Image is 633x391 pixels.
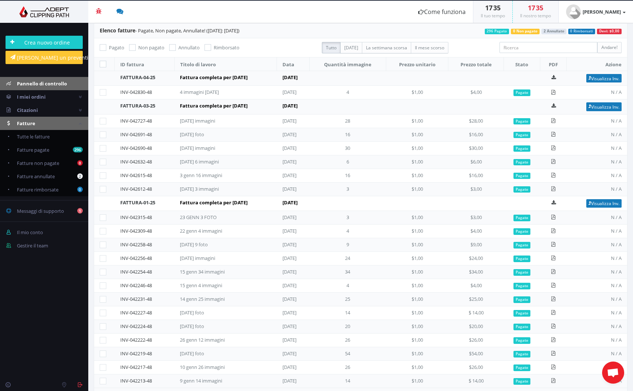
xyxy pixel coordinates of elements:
[485,3,492,12] font: 17
[516,338,528,343] font: Pagato
[180,364,225,370] font: 10 genn 26 immagini
[17,160,59,166] font: Fatture non pagate
[345,131,350,138] font: 16
[17,133,50,140] font: Tutte le fatture
[412,309,423,316] font: $1,00
[611,282,622,289] font: N / A
[516,187,528,192] font: Pagato
[493,3,501,12] font: 35
[591,104,619,110] font: Visualizza Inv.
[74,147,81,152] font: 296
[345,350,350,357] font: 54
[549,61,558,68] font: PDF
[214,44,239,51] font: Rimborsato
[611,228,622,234] font: N / A
[282,172,296,179] font: [DATE]
[399,61,435,68] font: Prezzo unitario
[424,8,466,16] font: Come funziona
[138,44,164,51] font: Non pagato
[326,45,337,51] font: Tutto
[120,214,152,221] font: INV-042315-48
[79,187,81,192] font: 0
[611,323,622,330] font: N / A
[469,309,484,316] font: $ 14,00
[611,268,622,275] font: N / A
[346,228,349,234] font: 4
[469,268,483,275] font: $34,00
[120,350,152,357] a: INV-042219-48
[520,13,551,19] font: Il nostro tempo
[516,311,528,316] font: Pagato
[282,241,296,248] font: [DATE]
[282,214,296,221] font: [DATE]
[282,377,296,384] font: [DATE]
[120,199,155,206] font: FATTURA-01-25
[481,13,505,19] font: Il tuo tempo
[516,324,528,329] font: Pagato
[412,172,423,179] font: $1,00
[470,186,482,192] font: $3,00
[516,352,528,356] font: Pagato
[120,228,152,234] a: INV-042309-48
[120,241,152,248] a: INV-042258-48
[611,309,622,316] font: N / A
[120,186,152,192] font: INV-042612-48
[17,186,58,193] font: Fatture rimborsate
[120,268,152,275] a: INV-042254-48
[516,379,528,384] font: Pagato
[469,117,483,124] font: $28,00
[412,323,423,330] font: $1,00
[17,229,43,236] font: Il mio conto
[6,36,83,49] a: Crea nuovo ordine
[120,172,152,179] a: INV-042615-48
[412,117,423,124] font: $1,00
[412,350,423,357] font: $1,00
[346,241,349,248] font: 9
[586,74,622,82] a: Visualizza Inv.
[17,94,46,100] font: I miei ordini
[469,337,483,343] font: $26,00
[528,3,535,12] font: 17
[180,377,222,384] font: 9 genn 14 immagini
[469,350,483,357] font: $54,00
[597,42,622,53] input: Andare!
[345,145,350,151] font: 30
[544,29,564,34] font: 2 Annullato
[120,309,152,316] font: INV-042227-48
[282,89,296,95] font: [DATE]
[611,117,622,124] font: N / A
[346,214,349,221] font: 3
[516,173,528,178] font: Pagato
[469,296,483,302] font: $25,00
[120,158,152,165] a: INV-042632-48
[180,268,225,275] font: 15 genn 34 immagini
[570,29,593,34] font: 0 Rimborsati
[470,214,482,221] font: $3,00
[120,337,152,343] font: INV-042222-48
[79,208,81,214] font: 1
[411,1,473,23] a: Come funziona
[469,131,483,138] font: $16,00
[17,242,48,249] font: Gestire il team
[120,145,152,151] a: INV-042690-48
[611,241,622,248] font: N / A
[100,27,135,34] font: Elenco fatture
[346,186,349,192] font: 3
[591,75,619,81] font: Visualizza Inv.
[180,131,204,138] font: [DATE] foto
[346,89,349,95] font: 4
[180,323,204,330] font: [DATE] foto
[120,377,152,384] font: INV-042213-48
[536,3,543,12] font: 35
[180,350,204,357] font: [DATE] foto
[559,1,633,23] a: [PERSON_NAME]
[611,214,622,221] font: N / A
[469,323,483,330] font: $20,00
[120,282,152,289] a: INV-042246-48
[412,145,423,151] font: $1,00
